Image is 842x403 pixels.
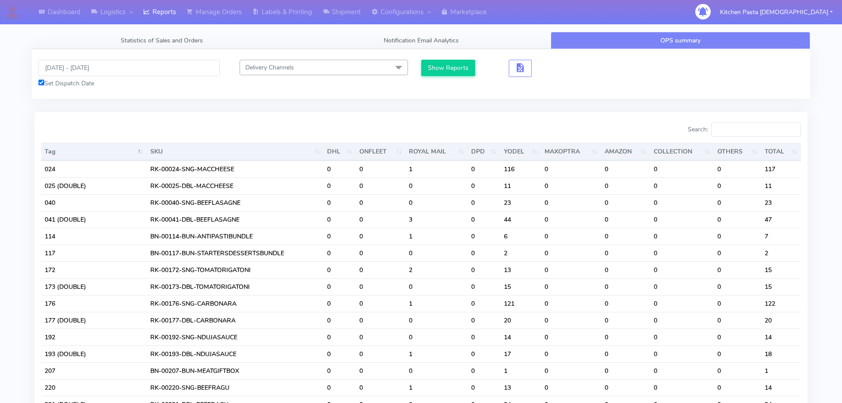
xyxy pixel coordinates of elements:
[41,228,147,245] td: 114
[500,194,541,211] td: 23
[405,211,467,228] td: 3
[541,161,601,177] td: 0
[650,177,714,194] td: 0
[761,177,801,194] td: 11
[650,161,714,177] td: 0
[650,345,714,362] td: 0
[500,211,541,228] td: 44
[147,177,324,194] td: RK-00025-DBL-MACCHEESE
[356,161,406,177] td: 0
[650,143,714,161] th: COLLECTION : activate to sort column ascending
[714,245,761,261] td: 0
[147,362,324,379] td: BN-00207-BUN-MEATGIFTBOX
[761,345,801,362] td: 18
[601,278,651,295] td: 0
[147,143,324,161] th: SKU: activate to sort column ascending
[468,245,500,261] td: 0
[761,329,801,345] td: 14
[324,362,356,379] td: 0
[541,329,601,345] td: 0
[468,278,500,295] td: 0
[147,329,324,345] td: RK-00192-SNG-NDUJASAUCE
[356,278,406,295] td: 0
[41,143,147,161] th: Tag: activate to sort column descending
[688,123,801,137] label: Search:
[541,143,601,161] th: MAXOPTRA : activate to sort column ascending
[147,312,324,329] td: RK-00177-DBL-CARBONARA
[650,295,714,312] td: 0
[405,362,467,379] td: 0
[356,177,406,194] td: 0
[714,312,761,329] td: 0
[541,261,601,278] td: 0
[324,345,356,362] td: 0
[324,177,356,194] td: 0
[38,60,220,76] input: Pick the Daterange
[650,312,714,329] td: 0
[405,143,467,161] th: ROYAL MAIL : activate to sort column ascending
[601,245,651,261] td: 0
[761,261,801,278] td: 15
[356,211,406,228] td: 0
[541,245,601,261] td: 0
[324,329,356,345] td: 0
[356,295,406,312] td: 0
[541,312,601,329] td: 0
[714,329,761,345] td: 0
[41,295,147,312] td: 176
[405,161,467,177] td: 1
[500,177,541,194] td: 11
[761,295,801,312] td: 122
[541,362,601,379] td: 0
[601,211,651,228] td: 0
[500,329,541,345] td: 14
[324,143,356,161] th: DHL : activate to sort column ascending
[601,228,651,245] td: 0
[41,379,147,396] td: 220
[761,228,801,245] td: 7
[41,345,147,362] td: 193 (DOUBLE)
[650,379,714,396] td: 0
[356,362,406,379] td: 0
[761,211,801,228] td: 47
[324,161,356,177] td: 0
[121,36,203,45] span: Statistics of Sales and Orders
[468,194,500,211] td: 0
[714,362,761,379] td: 0
[660,36,701,45] span: OPS summary
[38,79,220,88] div: Set Dispatch Date
[714,211,761,228] td: 0
[601,362,651,379] td: 0
[405,245,467,261] td: 0
[541,295,601,312] td: 0
[41,194,147,211] td: 040
[500,295,541,312] td: 121
[356,228,406,245] td: 0
[147,379,324,396] td: RK-00220-SNG-BEEFRAGU
[714,143,761,161] th: OTHERS : activate to sort column ascending
[761,312,801,329] td: 20
[650,329,714,345] td: 0
[468,379,500,396] td: 0
[147,345,324,362] td: RK-00193-DBL-NDUJASAUCE
[541,194,601,211] td: 0
[147,161,324,177] td: RK-00024-SNG-MACCHEESE
[147,228,324,245] td: BN-00114-BUN-ANTIPASTIBUNDLE
[601,194,651,211] td: 0
[650,261,714,278] td: 0
[41,261,147,278] td: 172
[761,143,801,161] th: TOTAL : activate to sort column ascending
[601,143,651,161] th: AMAZON : activate to sort column ascending
[356,143,406,161] th: ONFLEET : activate to sort column ascending
[405,329,467,345] td: 0
[468,228,500,245] td: 0
[541,211,601,228] td: 0
[468,261,500,278] td: 0
[405,278,467,295] td: 0
[324,228,356,245] td: 0
[147,278,324,295] td: RK-00173-DBL-TOMATORIGATONI
[324,245,356,261] td: 0
[714,261,761,278] td: 0
[714,228,761,245] td: 0
[541,379,601,396] td: 0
